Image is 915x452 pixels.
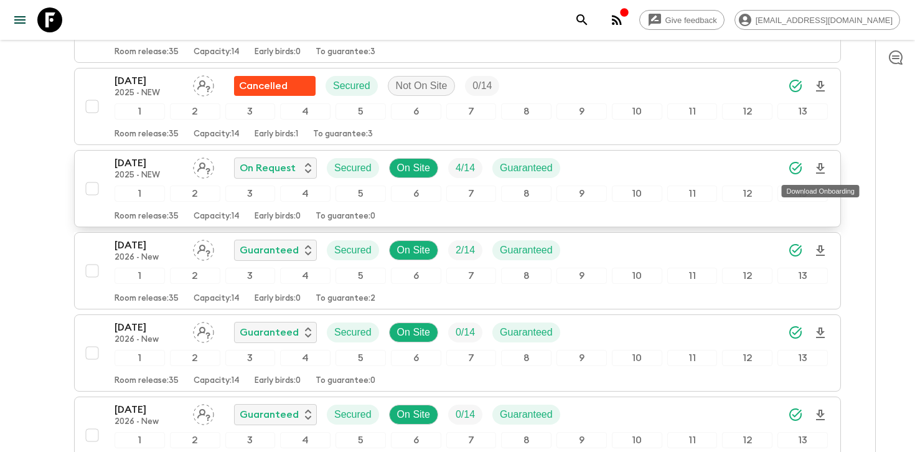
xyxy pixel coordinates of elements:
svg: Synced Successfully [788,325,803,340]
div: 5 [335,268,386,284]
p: [DATE] [115,320,183,335]
span: Assign pack leader [193,326,214,336]
div: 6 [391,268,441,284]
div: 10 [612,268,662,284]
p: Room release: 35 [115,129,179,139]
div: 1 [115,350,165,366]
p: To guarantee: 0 [316,376,375,386]
span: Assign pack leader [193,408,214,418]
div: 11 [667,350,718,366]
p: Capacity: 14 [194,376,240,386]
p: Guaranteed [240,407,299,422]
div: 2 [170,186,220,202]
div: 6 [391,350,441,366]
p: On Site [397,243,430,258]
p: [DATE] [115,73,183,88]
svg: Download Onboarding [813,243,828,258]
div: 1 [115,103,165,120]
button: search adventures [570,7,594,32]
span: [EMAIL_ADDRESS][DOMAIN_NAME] [749,16,899,25]
p: Secured [334,407,372,422]
div: 8 [501,350,551,366]
div: 12 [722,186,772,202]
p: Early birds: 0 [255,47,301,57]
p: Guaranteed [500,407,553,422]
div: 12 [722,432,772,448]
div: 13 [777,103,828,120]
div: 4 [280,432,331,448]
p: 0 / 14 [456,325,475,340]
p: Capacity: 14 [194,47,240,57]
div: 8 [501,432,551,448]
div: 3 [225,103,276,120]
div: 9 [556,186,607,202]
div: 8 [501,186,551,202]
div: 12 [722,268,772,284]
div: 9 [556,103,607,120]
div: 10 [612,350,662,366]
p: Early birds: 0 [255,212,301,222]
div: 3 [225,432,276,448]
svg: Download Onboarding [813,326,828,341]
p: 2025 - NEW [115,171,183,181]
p: On Site [397,407,430,422]
div: 7 [446,268,497,284]
div: 4 [280,350,331,366]
div: On Site [389,405,438,425]
div: Flash Pack cancellation [234,76,316,96]
div: 13 [777,268,828,284]
p: 2026 - New [115,335,183,345]
div: 11 [667,103,718,120]
button: [DATE]2025 - NEWAssign pack leaderFlash Pack cancellationSecuredNot On SiteTrip Fill1234567891011... [74,68,841,145]
div: 4 [280,103,331,120]
p: 0 / 14 [456,407,475,422]
div: 5 [335,432,386,448]
div: Secured [327,405,379,425]
div: 6 [391,103,441,120]
button: menu [7,7,32,32]
div: On Site [389,158,438,178]
p: To guarantee: 2 [316,294,375,304]
div: 8 [501,268,551,284]
div: 13 [777,186,828,202]
p: Early birds: 1 [255,129,298,139]
p: 2026 - New [115,417,183,427]
div: On Site [389,240,438,260]
div: 11 [667,268,718,284]
p: Capacity: 14 [194,129,240,139]
div: 6 [391,432,441,448]
div: 5 [335,103,386,120]
svg: Synced Successfully [788,161,803,176]
p: Secured [334,325,372,340]
div: 4 [280,186,331,202]
button: [DATE]2025 - NEWAssign pack leaderOn RequestSecuredOn SiteTrip FillGuaranteed12345678910111213Roo... [74,150,841,227]
p: Guaranteed [240,325,299,340]
div: 7 [446,103,497,120]
svg: Synced Successfully [788,243,803,258]
p: Capacity: 14 [194,212,240,222]
div: 9 [556,350,607,366]
p: Secured [334,161,372,176]
svg: Download Onboarding [813,79,828,94]
p: Room release: 35 [115,212,179,222]
p: To guarantee: 0 [316,212,375,222]
div: 10 [612,186,662,202]
div: 3 [225,350,276,366]
div: 5 [335,186,386,202]
div: 13 [777,350,828,366]
div: 7 [446,350,497,366]
div: Not On Site [388,76,456,96]
div: Download Onboarding [782,185,860,197]
div: 10 [612,103,662,120]
div: [EMAIL_ADDRESS][DOMAIN_NAME] [734,10,900,30]
div: 5 [335,350,386,366]
p: [DATE] [115,156,183,171]
div: Trip Fill [448,323,482,342]
div: Secured [327,158,379,178]
div: 10 [612,432,662,448]
p: On Site [397,161,430,176]
p: 4 / 14 [456,161,475,176]
p: On Site [397,325,430,340]
p: To guarantee: 3 [313,129,373,139]
p: Early birds: 0 [255,294,301,304]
